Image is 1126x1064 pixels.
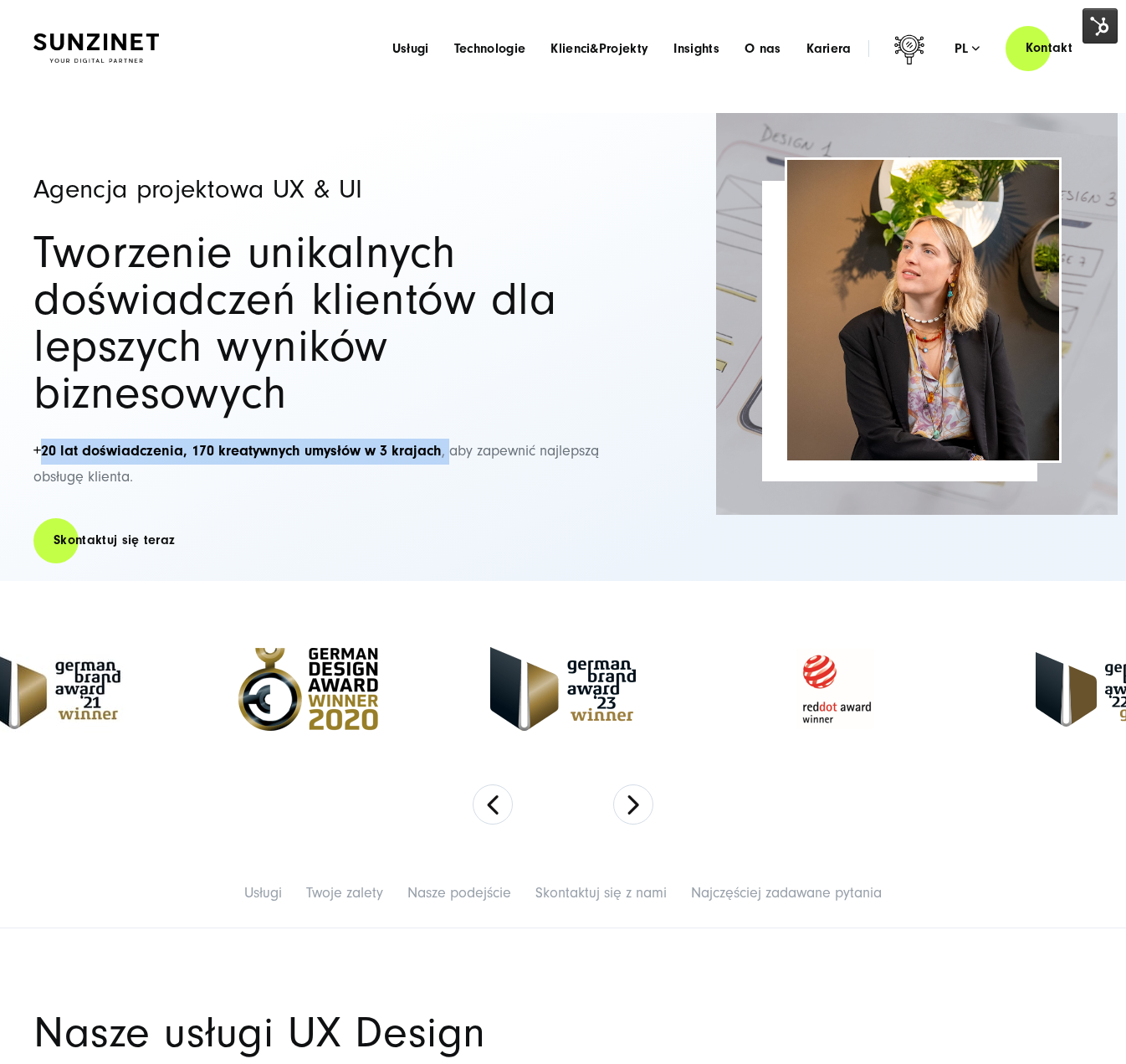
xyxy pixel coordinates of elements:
img: SUNZINET Full Service Digital Agentur [33,33,159,63]
a: Klienci&Projekty [550,40,648,57]
img: Zwycięzca German Brand Award 2023 - agencja cyfrowa SUNZINET oferująca pełen zakres usług [490,647,636,731]
a: Technologie [454,40,526,57]
img: HubSpot Tools Menu Toggle [1082,8,1118,44]
a: Insights [673,40,719,57]
button: Next [613,784,653,825]
a: Twoje zalety [306,884,383,902]
span: , aby zapewnić najlepszą obsługę klienta. [33,442,599,486]
a: Usługi [244,884,282,902]
img: Zwycięzca German Design Award 2020 - agencja cyfrowa SUNZINET oferująca pełen zakres usług [238,648,378,731]
h2: Tworzenie unikalnych doświadczeń klientów dla lepszych wyników biznesowych [33,229,619,417]
a: O nas [745,40,781,57]
img: UX & UI Design Agency Header | Kolega słucha rozmowy [787,160,1059,460]
a: Skontaktuj się teraz [33,517,195,564]
a: Najczęściej zadawane pytania [691,884,882,902]
a: Usługi [392,40,429,57]
h1: Agencja projektowa UX & UI [33,176,619,203]
a: Kontakt [1006,24,1093,72]
img: Kompleksowa agencja cyfrowa SUNZINET - User Experience Design_2 [716,113,1118,515]
img: Zdobywca nagrody Reddot - agencja cyfrowa SUNZINET oferująca pełen zakres usług [748,639,924,739]
a: Skontaktuj się z nami [535,884,667,902]
button: Previous [473,784,513,825]
div: pl [955,40,980,57]
strong: +20 lat doświadczenia, 170 kreatywnych umysłów w 3 krajach [33,442,442,460]
a: Nasze podejście [407,884,511,902]
a: Kariera [806,40,852,57]
h1: Nasze usługi UX Design [33,1012,563,1054]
